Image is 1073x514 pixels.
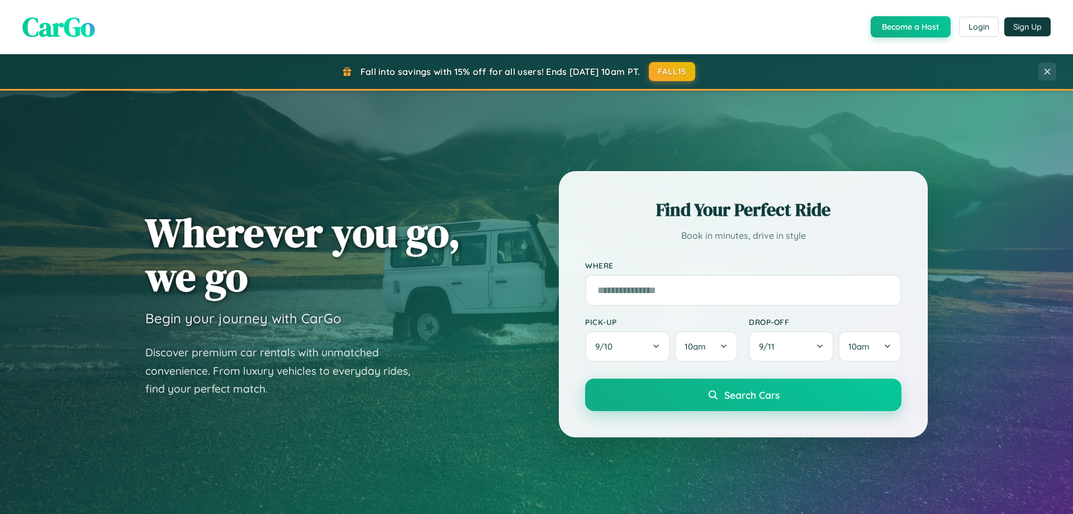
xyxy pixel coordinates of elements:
[685,341,706,352] span: 10am
[360,66,640,77] span: Fall into savings with 15% off for all users! Ends [DATE] 10am PT.
[848,341,870,352] span: 10am
[749,331,834,362] button: 9/11
[649,62,696,81] button: FALL15
[724,389,780,401] span: Search Cars
[759,341,780,352] span: 9 / 11
[1004,17,1051,36] button: Sign Up
[871,16,951,37] button: Become a Host
[585,317,738,327] label: Pick-up
[585,228,901,244] p: Book in minutes, drive in style
[959,17,999,37] button: Login
[838,331,901,362] button: 10am
[749,317,901,327] label: Drop-off
[585,331,670,362] button: 9/10
[145,310,341,327] h3: Begin your journey with CarGo
[675,331,738,362] button: 10am
[595,341,618,352] span: 9 / 10
[585,261,901,270] label: Where
[585,379,901,411] button: Search Cars
[145,210,460,299] h1: Wherever you go, we go
[585,197,901,222] h2: Find Your Perfect Ride
[22,8,95,45] span: CarGo
[145,343,425,398] p: Discover premium car rentals with unmatched convenience. From luxury vehicles to everyday rides, ...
